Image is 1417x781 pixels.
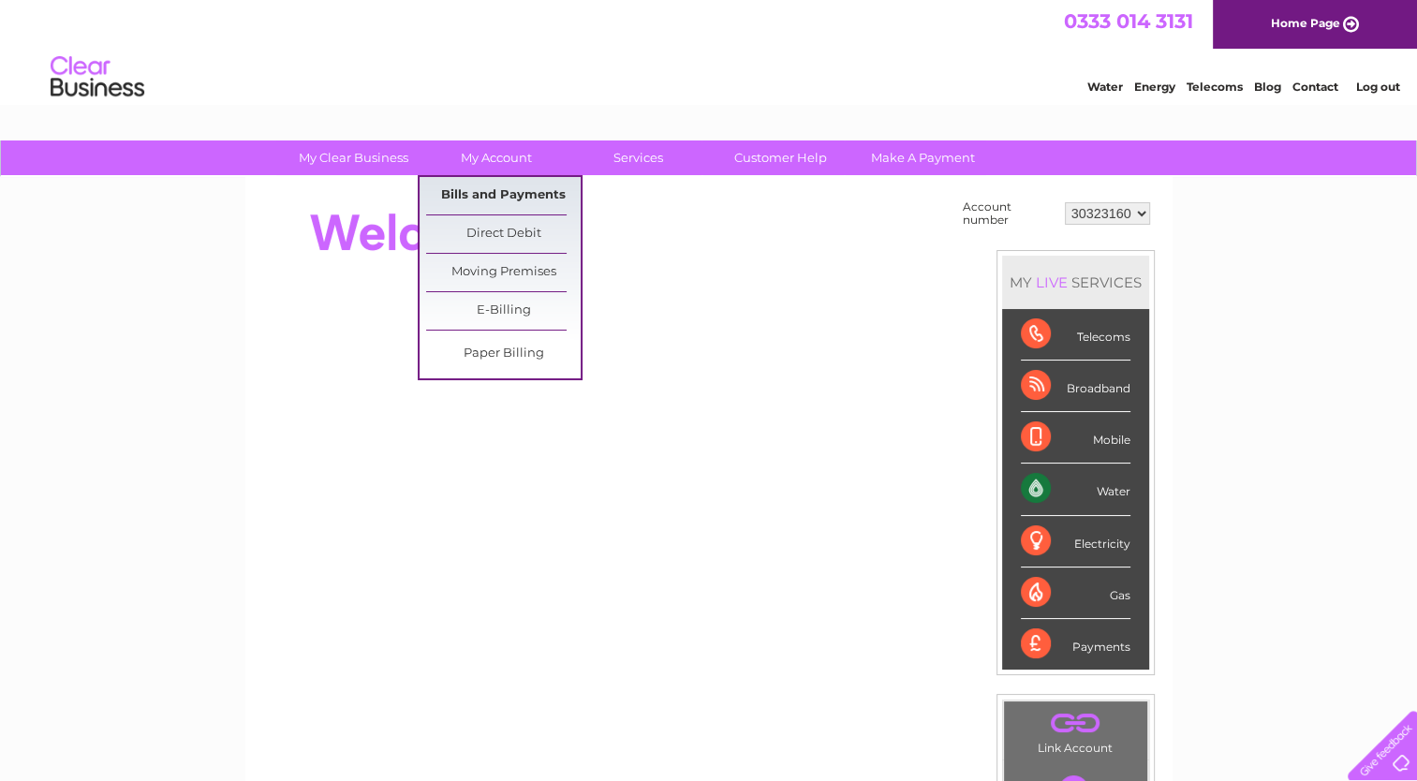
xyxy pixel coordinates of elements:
div: Mobile [1021,412,1130,464]
a: Make A Payment [846,140,1000,175]
a: Blog [1254,80,1281,94]
a: Telecoms [1187,80,1243,94]
a: 0333 014 3131 [1064,9,1193,33]
a: Log out [1355,80,1399,94]
a: Services [561,140,716,175]
a: Energy [1134,80,1175,94]
a: Paper Billing [426,335,581,373]
div: Water [1021,464,1130,515]
a: Direct Debit [426,215,581,253]
a: Water [1087,80,1123,94]
td: Link Account [1003,700,1148,759]
a: . [1009,706,1143,739]
div: MY SERVICES [1002,256,1149,309]
td: Account number [958,196,1060,231]
div: Electricity [1021,516,1130,567]
a: My Account [419,140,573,175]
a: Customer Help [703,140,858,175]
div: Payments [1021,619,1130,670]
div: Gas [1021,567,1130,619]
img: logo.png [50,49,145,106]
a: Moving Premises [426,254,581,291]
a: Bills and Payments [426,177,581,214]
div: LIVE [1032,273,1071,291]
a: Contact [1292,80,1338,94]
div: Broadband [1021,361,1130,412]
a: E-Billing [426,292,581,330]
a: My Clear Business [276,140,431,175]
div: Clear Business is a trading name of Verastar Limited (registered in [GEOGRAPHIC_DATA] No. 3667643... [267,10,1152,91]
div: Telecoms [1021,309,1130,361]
